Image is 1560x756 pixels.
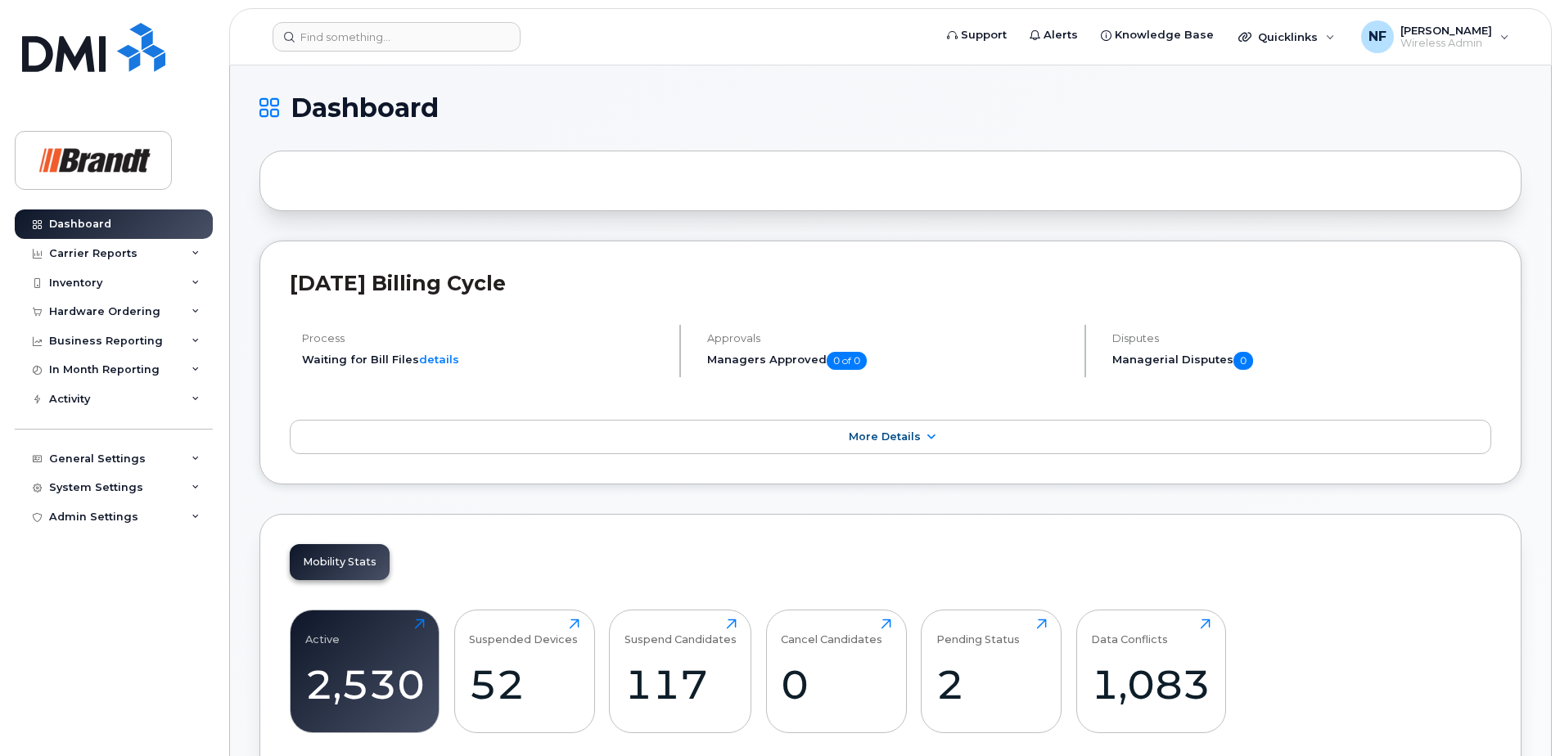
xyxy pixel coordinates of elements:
[781,619,891,723] a: Cancel Candidates0
[302,352,665,367] li: Waiting for Bill Files
[291,96,439,120] span: Dashboard
[781,619,882,646] div: Cancel Candidates
[1091,619,1211,723] a: Data Conflicts1,083
[849,430,921,443] span: More Details
[1091,619,1168,646] div: Data Conflicts
[1233,352,1253,370] span: 0
[419,353,459,366] a: details
[707,332,1071,344] h4: Approvals
[624,660,737,709] div: 117
[827,352,867,370] span: 0 of 0
[302,332,665,344] h4: Process
[624,619,737,723] a: Suspend Candidates117
[936,619,1047,723] a: Pending Status2
[469,660,579,709] div: 52
[936,619,1020,646] div: Pending Status
[1112,352,1491,370] h5: Managerial Disputes
[1112,332,1491,344] h4: Disputes
[707,352,1071,370] h5: Managers Approved
[781,660,891,709] div: 0
[305,660,425,709] div: 2,530
[1091,660,1211,709] div: 1,083
[624,619,737,646] div: Suspend Candidates
[305,619,340,646] div: Active
[290,271,1491,295] h2: [DATE] Billing Cycle
[936,660,1047,709] div: 2
[469,619,578,646] div: Suspended Devices
[469,619,579,723] a: Suspended Devices52
[305,619,425,723] a: Active2,530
